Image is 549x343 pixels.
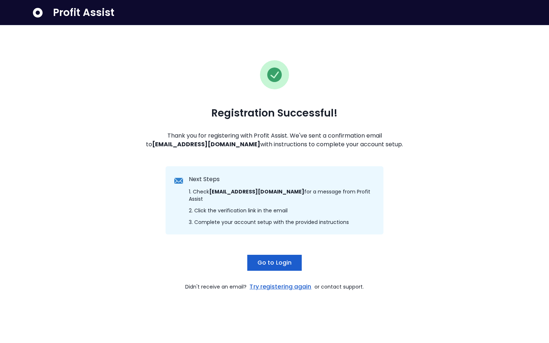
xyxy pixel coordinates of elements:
span: 2. Click the verification link in the email [189,207,288,214]
span: Next Steps [189,175,220,184]
a: Try registering again [248,282,313,291]
button: Go to Login [247,255,302,271]
span: Profit Assist [53,6,114,19]
span: 1. Check for a message from Profit Assist [189,188,375,203]
span: Didn't receive an email? or contact support. [185,282,363,291]
span: Thank you for registering with Profit Assist. We've sent a confirmation email to with instruction... [141,131,408,149]
span: Registration Successful! [211,107,338,120]
span: 3. Complete your account setup with the provided instructions [189,219,349,226]
span: Go to Login [257,258,292,267]
strong: [EMAIL_ADDRESS][DOMAIN_NAME] [152,140,260,148]
strong: [EMAIL_ADDRESS][DOMAIN_NAME] [209,188,304,195]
